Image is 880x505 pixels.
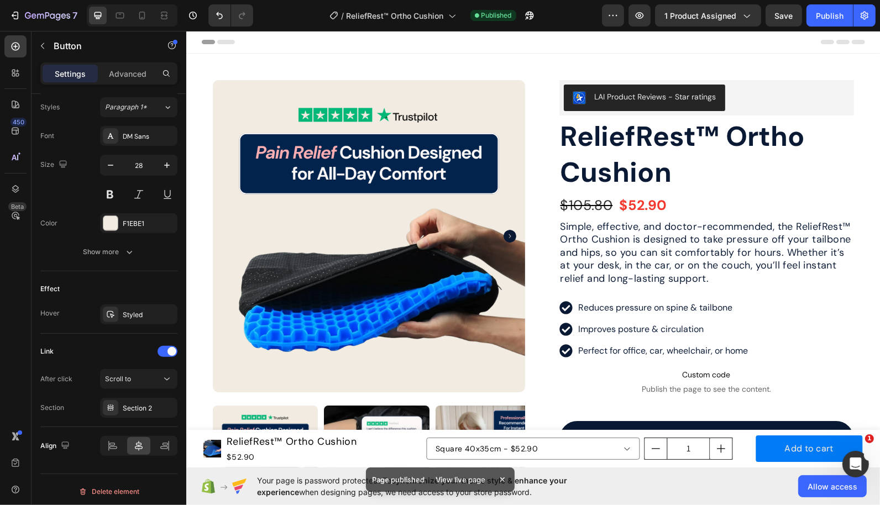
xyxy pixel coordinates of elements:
div: After click [40,374,72,384]
div: Section [40,403,64,413]
div: Undo/Redo [208,4,253,27]
iframe: Design area [186,31,880,467]
div: Beta [8,202,27,211]
span: Simple, effective, and doctor-recommended, the ReliefRest™ Ortho Cushion is designed to take pres... [374,189,665,254]
button: decrement [459,407,481,428]
p: Page published [373,474,425,485]
div: Add to cart [599,411,647,424]
span: Publish the page to see the content. [373,353,668,364]
div: Hover [40,308,60,318]
button: Show more [40,242,177,262]
div: Size [40,157,70,172]
span: Improves posture & circulation [392,292,518,304]
div: DM Sans [123,131,175,141]
span: Your page is password protected. To when designing pages, we need access to your store password. [257,475,610,498]
input: quantity [481,407,524,428]
span: Allow access [808,481,857,492]
div: Align [40,439,72,454]
span: Paragraph 1* [105,102,147,112]
button: LAI Product Reviews - Star ratings [378,54,539,80]
button: Delete element [40,483,177,501]
div: $105.80 [373,163,428,186]
button: 1 product assigned [655,4,761,27]
button: Paragraph 1* [100,97,177,117]
p: Advanced [109,68,146,80]
span: 1 product assigned [664,10,736,22]
span: Perfect for office, car, wheelchair, or home [392,314,562,325]
div: Link [40,346,54,356]
button: Publish [806,4,853,27]
div: Effect [40,284,60,294]
div: Color [40,218,57,228]
h1: ReliefRest™ Ortho Cushion [373,87,668,161]
button: Carousel Next Arrow [317,199,330,212]
button: Add to cart [569,404,676,431]
button: increment [524,407,546,428]
span: Save [775,11,793,20]
button: Allow access [798,475,867,497]
button: 7 [4,4,82,27]
div: Delete element [78,485,139,498]
div: LAI Product Reviews - Star ratings [408,60,530,72]
div: 450 [11,118,27,127]
div: Font [40,131,54,141]
div: Section 2 [123,403,175,413]
span: Published [481,10,512,20]
div: $52.90 [432,163,481,186]
div: F1EBE1 [123,219,175,229]
span: Custom code [373,337,668,350]
div: View live page [429,472,493,487]
span: Reduces pressure on spine & tailbone [392,271,547,282]
div: Styled [123,310,175,320]
div: Styles [40,102,60,112]
span: ReliefRest™ Ortho Cushion [347,10,444,22]
button: Scroll to [100,369,177,389]
div: Show more [83,246,135,257]
span: 1 [865,434,874,443]
span: / [342,10,344,22]
span: Scroll to [105,375,131,383]
div: Publish [816,10,844,22]
button: Save [766,4,802,27]
p: Button [54,39,148,52]
p: Settings [55,68,86,80]
iframe: Intercom live chat [842,451,869,477]
button: Add to cart [373,390,668,426]
p: 7 [72,9,77,22]
img: LaiProductReviews.png [386,60,400,73]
